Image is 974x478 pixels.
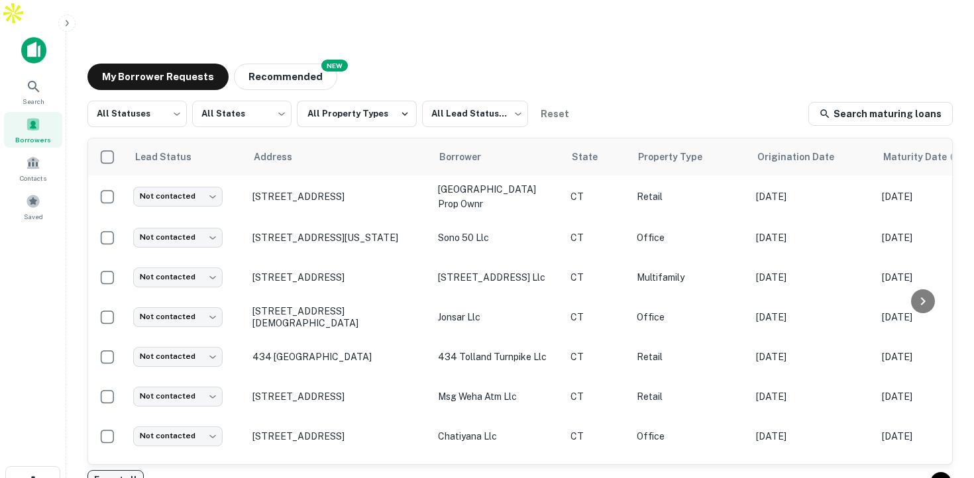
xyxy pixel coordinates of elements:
div: All Statuses [87,97,187,131]
th: Borrower [431,138,564,175]
p: CT [570,270,623,285]
p: CT [570,429,623,444]
div: Not contacted [133,187,223,206]
div: Not contacted [133,387,223,406]
p: [DATE] [756,389,869,404]
button: Recommended [234,64,337,90]
p: CT [570,350,623,364]
span: Saved [24,211,43,222]
a: Search [4,73,62,109]
span: Lead Status [135,149,209,165]
p: sono 50 llc [438,230,557,245]
p: [STREET_ADDRESS] [252,430,425,442]
p: 434 tolland turnpike llc [438,350,557,364]
button: My Borrower Requests [87,64,229,90]
th: Address [246,138,431,175]
div: All States [192,97,292,131]
p: [DATE] [756,310,869,324]
a: Borrowers [4,112,62,148]
div: Not contacted [133,267,223,287]
p: Office [637,429,743,444]
p: [DATE] [756,230,869,245]
div: NEW [321,60,348,72]
p: jonsar llc [438,310,557,324]
h6: Maturity Date [883,150,947,164]
span: Origination Date [757,149,851,165]
span: Address [254,149,309,165]
button: All Property Types [297,101,417,127]
p: [STREET_ADDRESS] [252,191,425,203]
p: Retail [637,389,743,404]
p: Retail [637,189,743,204]
p: [DATE] [756,429,869,444]
a: Saved [4,189,62,224]
th: State [564,138,630,175]
p: CT [570,310,623,324]
span: Search [23,96,44,107]
button: Reset [533,101,576,127]
a: Search maturing loans [808,102,953,126]
a: Contacts [4,150,62,186]
p: chatiyana llc [438,429,557,444]
div: Not contacted [133,347,223,366]
th: Lead Status [127,138,246,175]
span: Contacts [20,173,46,183]
p: [STREET_ADDRESS][US_STATE] [252,232,425,244]
div: Not contacted [133,228,223,247]
p: Office [637,230,743,245]
th: Origination Date [749,138,875,175]
p: [DATE] [756,189,869,204]
span: State [572,149,615,165]
th: Property Type [630,138,749,175]
div: Not contacted [133,426,223,446]
p: Multifamily [637,270,743,285]
p: CT [570,389,623,404]
span: Borrower [439,149,498,165]
p: Office [637,310,743,324]
p: [STREET_ADDRESS] llc [438,270,557,285]
p: CT [570,230,623,245]
p: [GEOGRAPHIC_DATA] prop ownr [438,182,557,211]
div: Maturity dates displayed may be estimated. Please contact the lender for the most accurate maturi... [883,150,960,164]
p: [DATE] [756,350,869,364]
span: Borrowers [15,134,51,145]
p: [STREET_ADDRESS][DEMOGRAPHIC_DATA] [252,305,425,329]
div: Not contacted [133,307,223,326]
p: [DATE] [756,270,869,285]
p: [STREET_ADDRESS] [252,391,425,403]
p: CT [570,189,623,204]
p: Retail [637,350,743,364]
p: msg weha atm llc [438,389,557,404]
iframe: Chat Widget [908,372,974,436]
div: All Lead Statuses [422,97,528,131]
p: 434 [GEOGRAPHIC_DATA] [252,351,425,363]
p: [STREET_ADDRESS] [252,271,425,283]
span: Property Type [638,149,720,165]
img: capitalize-icon.png [21,37,46,64]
